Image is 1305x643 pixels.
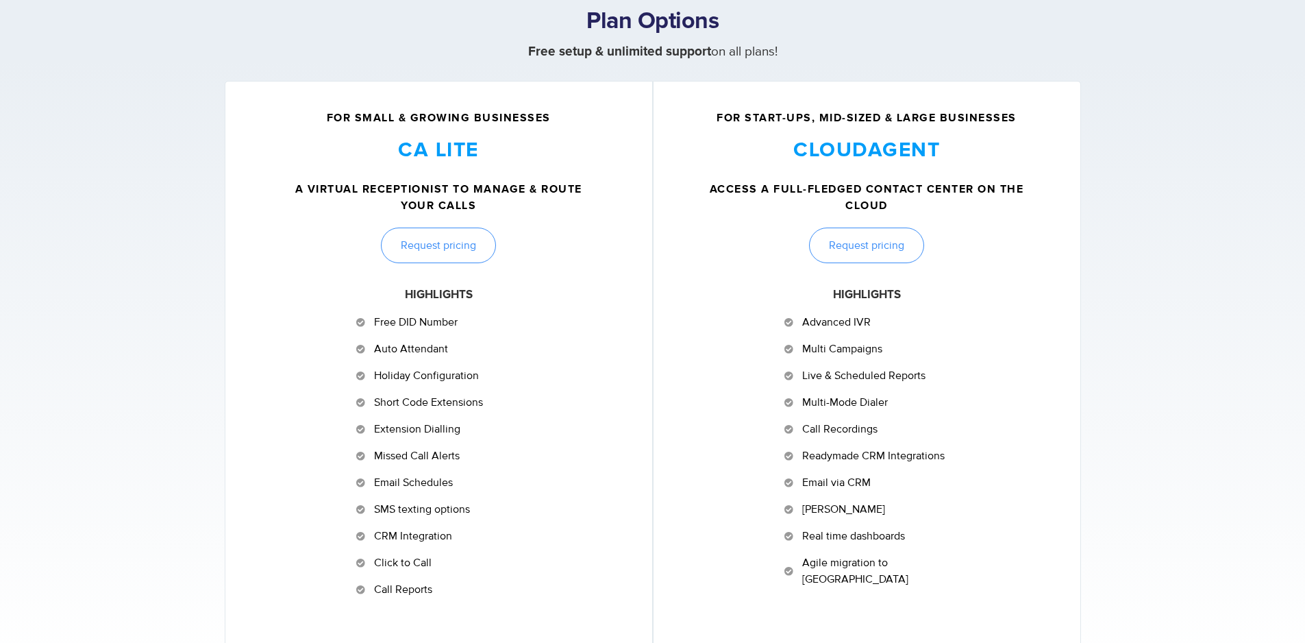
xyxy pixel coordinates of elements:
strong: Free setup & unlimited support [528,45,711,58]
span: Holiday Configuration [371,367,479,384]
span: on all plans! [528,44,778,60]
span: Click to Call [371,555,432,571]
h5: For Start-ups, Mid-Sized & Large Businesses [674,112,1060,123]
span: Request pricing [401,240,476,251]
span: Missed Call Alerts [371,448,460,464]
h2: Plan Options [225,8,1081,36]
span: Live & Scheduled Reports [799,367,925,384]
h3: CLOUDAGENT [674,137,1060,164]
span: Request pricing [829,240,904,251]
span: Email Schedules [371,474,453,491]
span: SMS texting options [371,501,470,518]
span: Agile migration to [GEOGRAPHIC_DATA] [799,555,949,587]
h5: Access a full-fledged contact center on the cloud [705,181,1029,214]
span: Readymade CRM Integrations [799,448,945,464]
span: Multi-Mode Dialer [799,394,888,411]
h5: For Small & Growing Businesses [246,112,632,123]
span: [PERSON_NAME] [799,501,885,518]
span: Short Code Extensions [371,394,483,411]
span: CRM Integration [371,528,452,544]
span: Call Recordings [799,421,878,437]
span: Free DID Number [371,314,458,330]
span: Email via CRM [799,474,871,491]
span: Advanced IVR [799,314,871,330]
h3: CA LITE [246,137,632,164]
span: Extension Dialling [371,421,460,437]
span: Real time dashboards [799,528,905,544]
span: Call Reports [371,581,432,598]
a: Request pricing [381,228,496,263]
span: Multi Campaigns [799,341,882,357]
h6: HIGHLIGHTS [246,287,632,304]
a: Request pricing [809,228,924,263]
h6: HIGHLIGHTS [674,287,1060,304]
span: Auto Attendant [371,341,448,357]
h5: A virtual receptionist to manage & route your calls [277,181,601,214]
